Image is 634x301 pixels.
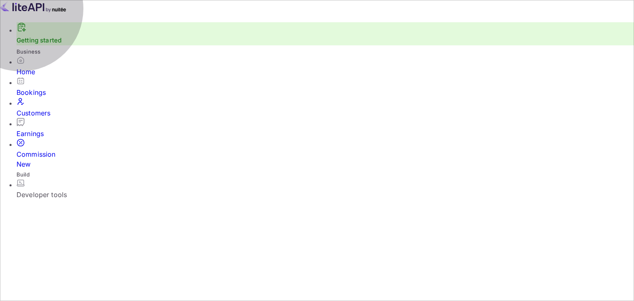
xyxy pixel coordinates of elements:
div: Earnings [17,129,634,139]
div: Bookings [17,87,634,97]
a: Bookings [17,77,634,97]
a: Customers [17,97,634,118]
a: Home [17,56,634,77]
a: Earnings [17,118,634,139]
div: New [17,159,634,169]
a: Getting started [17,36,62,44]
div: Home [17,67,634,77]
span: Business [17,48,40,55]
div: Commission [17,149,634,169]
div: Customers [17,108,634,118]
div: Getting started [17,22,634,45]
span: Build [17,171,30,178]
div: Developer tools [17,190,634,200]
a: CommissionNew [17,139,634,169]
